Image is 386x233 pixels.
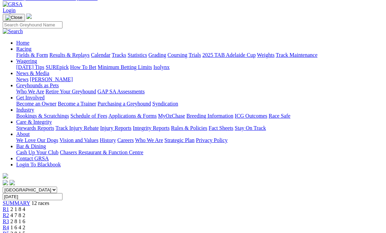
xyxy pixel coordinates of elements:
[3,206,9,212] a: R1
[59,137,98,143] a: Vision and Values
[16,58,37,64] a: Wagering
[3,180,8,185] img: facebook.svg
[186,113,233,119] a: Breeding Information
[100,137,116,143] a: History
[16,137,58,143] a: We Love Our Dogs
[16,64,44,70] a: [DATE] Tips
[91,52,110,58] a: Calendar
[117,137,134,143] a: Careers
[235,125,266,131] a: Stay On Track
[5,15,22,20] img: Close
[128,52,147,58] a: Statistics
[168,52,187,58] a: Coursing
[16,83,59,88] a: Greyhounds as Pets
[202,52,256,58] a: 2025 TAB Adelaide Cup
[49,52,89,58] a: Results & Replays
[257,52,275,58] a: Weights
[16,156,49,161] a: Contact GRSA
[268,113,290,119] a: Race Safe
[16,52,48,58] a: Fields & Form
[10,206,25,212] span: 2 1 8 4
[3,173,8,179] img: logo-grsa-white.png
[16,76,28,82] a: News
[46,89,96,94] a: Retire Your Greyhound
[10,225,25,230] span: 1 6 4 2
[16,101,383,107] div: Get Involved
[16,137,383,143] div: About
[152,101,178,107] a: Syndication
[58,101,96,107] a: Become a Trainer
[16,125,54,131] a: Stewards Reports
[3,193,62,200] input: Select date
[3,1,23,7] img: GRSA
[16,125,383,131] div: Care & Integrity
[26,14,32,19] img: logo-grsa-white.png
[16,95,45,100] a: Get Involved
[3,218,9,224] a: R3
[16,131,30,137] a: About
[171,125,207,131] a: Rules & Policies
[16,40,29,46] a: Home
[196,137,228,143] a: Privacy Policy
[153,64,170,70] a: Isolynx
[30,76,73,82] a: [PERSON_NAME]
[16,162,61,167] a: Login To Blackbook
[16,149,58,155] a: Cash Up Your Club
[70,113,107,119] a: Schedule of Fees
[276,52,317,58] a: Track Maintenance
[10,212,25,218] span: 4 7 8 2
[31,200,49,206] span: 12 races
[16,143,46,149] a: Bar & Dining
[3,200,30,206] a: SUMMARY
[188,52,201,58] a: Trials
[16,113,383,119] div: Industry
[3,225,9,230] a: R4
[3,14,25,21] button: Toggle navigation
[60,149,143,155] a: Chasers Restaurant & Function Centre
[16,101,56,107] a: Become an Owner
[9,180,15,185] img: twitter.svg
[16,113,69,119] a: Bookings & Scratchings
[16,46,31,52] a: Racing
[164,137,195,143] a: Strategic Plan
[10,218,25,224] span: 2 8 1 6
[16,119,52,125] a: Care & Integrity
[135,137,163,143] a: Who We Are
[235,113,267,119] a: ICG Outcomes
[16,149,383,156] div: Bar & Dining
[209,125,233,131] a: Fact Sheets
[16,76,383,83] div: News & Media
[3,21,62,28] input: Search
[46,64,69,70] a: SUREpick
[70,64,97,70] a: How To Bet
[55,125,99,131] a: Track Injury Rebate
[100,125,131,131] a: Injury Reports
[16,52,383,58] div: Racing
[16,89,44,94] a: Who We Are
[133,125,170,131] a: Integrity Reports
[112,52,126,58] a: Tracks
[16,64,383,70] div: Wagering
[3,7,16,13] a: Login
[108,113,157,119] a: Applications & Forms
[16,107,34,113] a: Industry
[3,212,9,218] a: R2
[16,89,383,95] div: Greyhounds as Pets
[98,64,152,70] a: Minimum Betting Limits
[158,113,185,119] a: MyOzChase
[98,89,145,94] a: GAP SA Assessments
[16,70,49,76] a: News & Media
[3,28,23,34] img: Search
[149,52,166,58] a: Grading
[98,101,151,107] a: Purchasing a Greyhound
